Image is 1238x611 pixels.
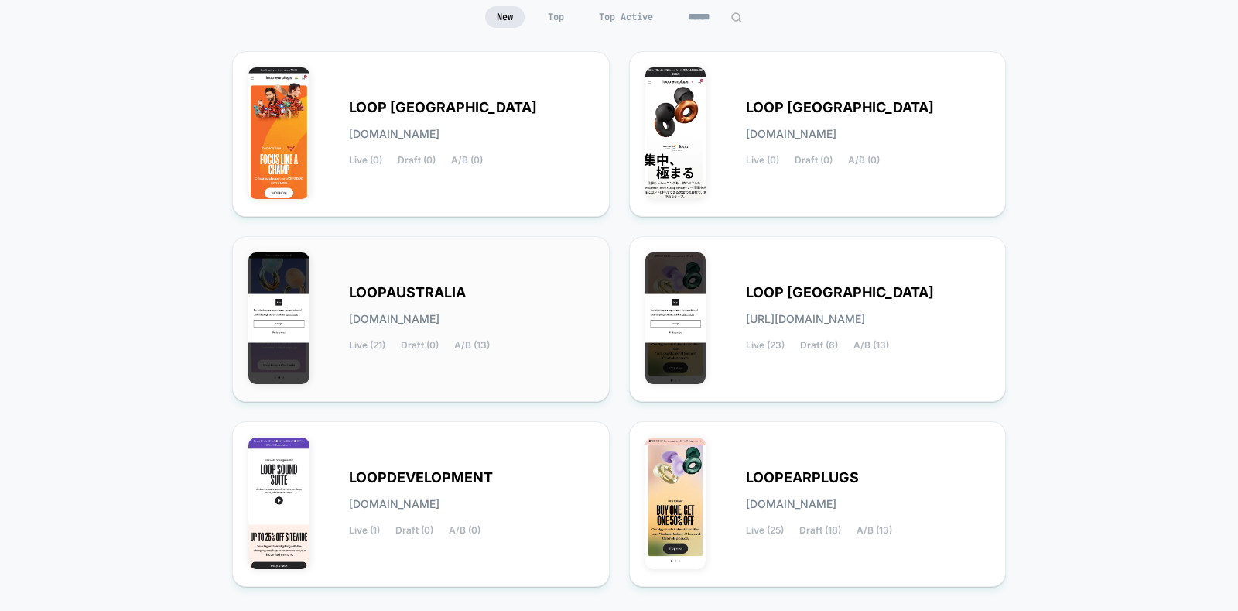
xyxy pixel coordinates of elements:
[248,67,309,199] img: LOOP_INDIA
[799,525,841,536] span: Draft (18)
[449,525,480,536] span: A/B (0)
[349,102,537,113] span: LOOP [GEOGRAPHIC_DATA]
[398,155,436,166] span: Draft (0)
[746,102,934,113] span: LOOP [GEOGRAPHIC_DATA]
[349,340,385,351] span: Live (21)
[451,155,483,166] span: A/B (0)
[349,499,439,510] span: [DOMAIN_NAME]
[349,314,439,324] span: [DOMAIN_NAME]
[795,155,833,166] span: Draft (0)
[746,499,836,510] span: [DOMAIN_NAME]
[857,525,892,536] span: A/B (13)
[349,155,382,166] span: Live (0)
[853,340,889,351] span: A/B (13)
[454,340,490,351] span: A/B (13)
[848,155,880,166] span: A/B (0)
[587,6,665,28] span: Top Active
[746,525,784,536] span: Live (25)
[485,6,525,28] span: New
[395,525,433,536] span: Draft (0)
[349,525,380,536] span: Live (1)
[536,6,576,28] span: Top
[349,129,439,139] span: [DOMAIN_NAME]
[645,252,706,384] img: LOOP_UNITED_STATES
[248,252,309,384] img: LOOPAUSTRALIA
[746,340,785,351] span: Live (23)
[349,472,493,483] span: LOOPDEVELOPMENT
[746,287,934,298] span: LOOP [GEOGRAPHIC_DATA]
[248,438,309,569] img: LOOPDEVELOPMENT
[800,340,838,351] span: Draft (6)
[746,155,779,166] span: Live (0)
[746,314,865,324] span: [URL][DOMAIN_NAME]
[401,340,439,351] span: Draft (0)
[746,472,859,483] span: LOOPEARPLUGS
[746,129,836,139] span: [DOMAIN_NAME]
[645,67,706,199] img: LOOP_JAPAN
[730,12,742,23] img: edit
[645,438,706,569] img: LOOPEARPLUGS
[349,287,466,298] span: LOOPAUSTRALIA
